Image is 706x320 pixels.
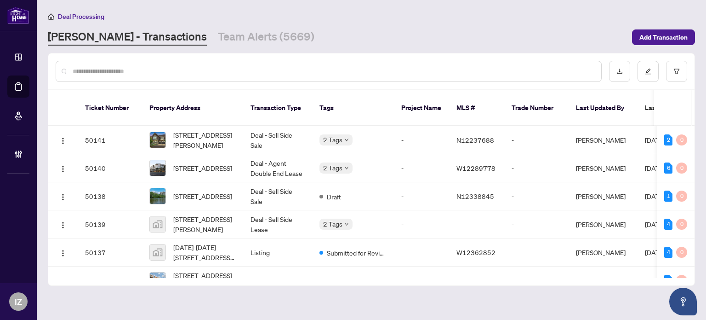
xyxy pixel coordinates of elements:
[394,267,449,295] td: -
[56,217,70,232] button: Logo
[327,248,387,258] span: Submitted for Review
[59,137,67,145] img: Logo
[243,154,312,182] td: Deal - Agent Double End Lease
[150,132,165,148] img: thumbnail-img
[243,239,312,267] td: Listing
[78,154,142,182] td: 50140
[78,126,142,154] td: 50141
[173,130,236,150] span: [STREET_ADDRESS][PERSON_NAME]
[59,250,67,257] img: Logo
[243,182,312,210] td: Deal - Sell Side Sale
[59,165,67,173] img: Logo
[142,90,243,126] th: Property Address
[664,275,672,286] div: 3
[56,273,70,288] button: Logo
[394,182,449,210] td: -
[569,239,638,267] td: [PERSON_NAME]
[150,244,165,260] img: thumbnail-img
[645,164,665,172] span: [DATE]
[504,239,569,267] td: -
[569,90,638,126] th: Last Updated By
[676,219,687,230] div: 0
[58,12,104,21] span: Deal Processing
[456,136,494,144] span: N12237688
[78,239,142,267] td: 50137
[78,210,142,239] td: 50139
[632,29,695,45] button: Add Transaction
[645,136,665,144] span: [DATE]
[150,273,165,288] img: thumbnail-img
[676,191,687,202] div: 0
[59,278,67,285] img: Logo
[344,166,349,170] span: down
[56,245,70,260] button: Logo
[312,90,394,126] th: Tags
[56,189,70,204] button: Logo
[78,182,142,210] td: 50138
[173,242,236,262] span: [DATE]-[DATE][STREET_ADDRESS][PERSON_NAME]
[327,276,387,286] span: Submitted for Review
[7,7,29,24] img: logo
[504,90,569,126] th: Trade Number
[456,164,495,172] span: W12289778
[645,220,665,228] span: [DATE]
[609,61,630,82] button: download
[645,192,665,200] span: [DATE]
[150,188,165,204] img: thumbnail-img
[666,61,687,82] button: filter
[218,29,314,46] a: Team Alerts (5669)
[673,68,680,75] span: filter
[394,239,449,267] td: -
[173,163,232,173] span: [STREET_ADDRESS]
[638,61,659,82] button: edit
[645,248,665,256] span: [DATE]
[676,247,687,258] div: 0
[504,126,569,154] td: -
[323,219,342,229] span: 2 Tags
[150,216,165,232] img: thumbnail-img
[504,267,569,295] td: -
[173,191,232,201] span: [STREET_ADDRESS]
[456,248,495,256] span: W12362852
[504,154,569,182] td: -
[569,267,638,295] td: [PERSON_NAME]
[456,276,493,285] span: E12353486
[394,154,449,182] td: -
[645,68,651,75] span: edit
[173,214,236,234] span: [STREET_ADDRESS][PERSON_NAME]
[59,193,67,201] img: Logo
[676,134,687,145] div: 0
[394,126,449,154] td: -
[664,247,672,258] div: 4
[323,134,342,145] span: 2 Tags
[504,210,569,239] td: -
[664,163,672,174] div: 6
[323,163,342,173] span: 2 Tags
[669,288,697,315] button: Open asap
[344,138,349,142] span: down
[639,30,688,45] span: Add Transaction
[15,295,22,308] span: IZ
[56,133,70,147] button: Logo
[243,126,312,154] td: Deal - Sell Side Sale
[344,222,349,227] span: down
[676,163,687,174] div: 0
[664,134,672,145] div: 2
[456,192,494,200] span: N12338845
[664,219,672,230] div: 4
[569,210,638,239] td: [PERSON_NAME]
[569,182,638,210] td: [PERSON_NAME]
[676,275,687,286] div: 0
[664,191,672,202] div: 1
[394,210,449,239] td: -
[173,270,236,291] span: [STREET_ADDRESS][PERSON_NAME]
[449,90,504,126] th: MLS #
[394,90,449,126] th: Project Name
[243,267,312,295] td: Listing
[48,13,54,20] span: home
[243,90,312,126] th: Transaction Type
[48,29,207,46] a: [PERSON_NAME] - Transactions
[504,182,569,210] td: -
[78,90,142,126] th: Ticket Number
[78,267,142,295] td: 50136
